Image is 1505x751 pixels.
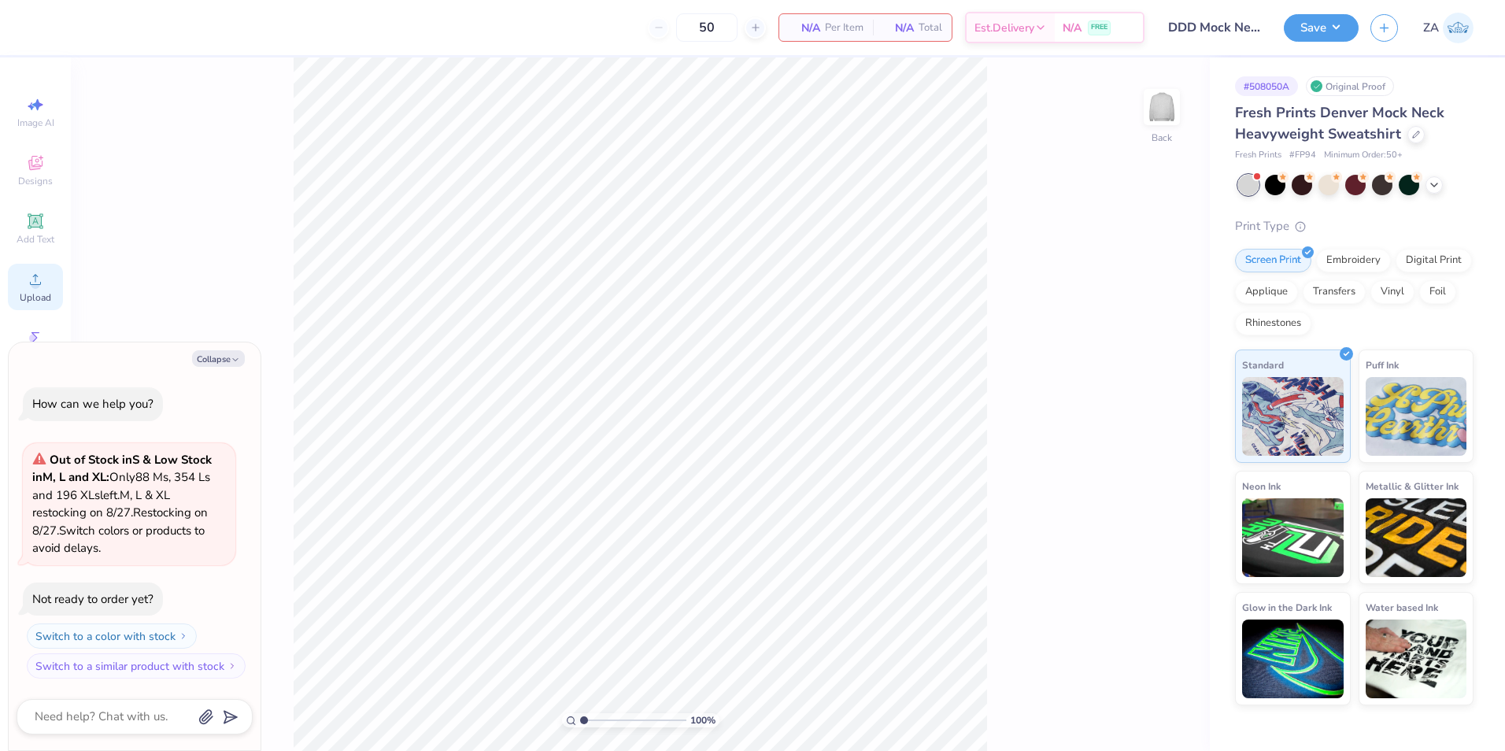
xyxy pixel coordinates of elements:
span: Add Text [17,233,54,246]
span: Per Item [825,20,863,36]
div: Rhinestones [1235,312,1311,335]
span: N/A [882,20,914,36]
div: Not ready to order yet? [32,591,153,607]
span: N/A [1063,20,1082,36]
span: N/A [789,20,820,36]
span: Upload [20,291,51,304]
div: Back [1152,131,1172,145]
span: Fresh Prints Denver Mock Neck Heavyweight Sweatshirt [1235,103,1444,143]
span: Est. Delivery [974,20,1034,36]
div: Transfers [1303,280,1366,304]
span: 100 % [690,713,716,727]
button: Collapse [192,350,245,367]
span: ZA [1423,19,1439,37]
span: Standard [1242,357,1284,373]
div: Applique [1235,280,1298,304]
span: Metallic & Glitter Ink [1366,478,1459,494]
div: Foil [1419,280,1456,304]
strong: Out of Stock in S [50,452,142,468]
input: – – [676,13,738,42]
a: ZA [1423,13,1474,43]
div: Digital Print [1396,249,1472,272]
span: Glow in the Dark Ink [1242,599,1332,616]
img: Switch to a color with stock [179,631,188,641]
input: Untitled Design [1156,12,1272,43]
img: Puff Ink [1366,377,1467,456]
span: Fresh Prints [1235,149,1281,162]
img: Metallic & Glitter Ink [1366,498,1467,577]
img: Standard [1242,377,1344,456]
img: Neon Ink [1242,498,1344,577]
span: Designs [18,175,53,187]
span: Minimum Order: 50 + [1324,149,1403,162]
span: Total [919,20,942,36]
img: Glow in the Dark Ink [1242,620,1344,698]
div: Original Proof [1306,76,1394,96]
span: Puff Ink [1366,357,1399,373]
img: Zuriel Alaba [1443,13,1474,43]
span: Water based Ink [1366,599,1438,616]
div: # 508050A [1235,76,1298,96]
span: Only 88 Ms, 354 Ls and 196 XLs left. M, L & XL restocking on 8/27. Restocking on 8/27. Switch col... [32,452,212,557]
img: Switch to a similar product with stock [227,661,237,671]
div: Screen Print [1235,249,1311,272]
button: Switch to a color with stock [27,623,197,649]
button: Switch to a similar product with stock [27,653,246,679]
div: Print Type [1235,217,1474,235]
img: Water based Ink [1366,620,1467,698]
span: Neon Ink [1242,478,1281,494]
img: Back [1146,91,1178,123]
div: Vinyl [1370,280,1414,304]
span: FREE [1091,22,1107,33]
div: How can we help you? [32,396,153,412]
span: # FP94 [1289,149,1316,162]
button: Save [1284,14,1359,42]
span: Image AI [17,117,54,129]
div: Embroidery [1316,249,1391,272]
